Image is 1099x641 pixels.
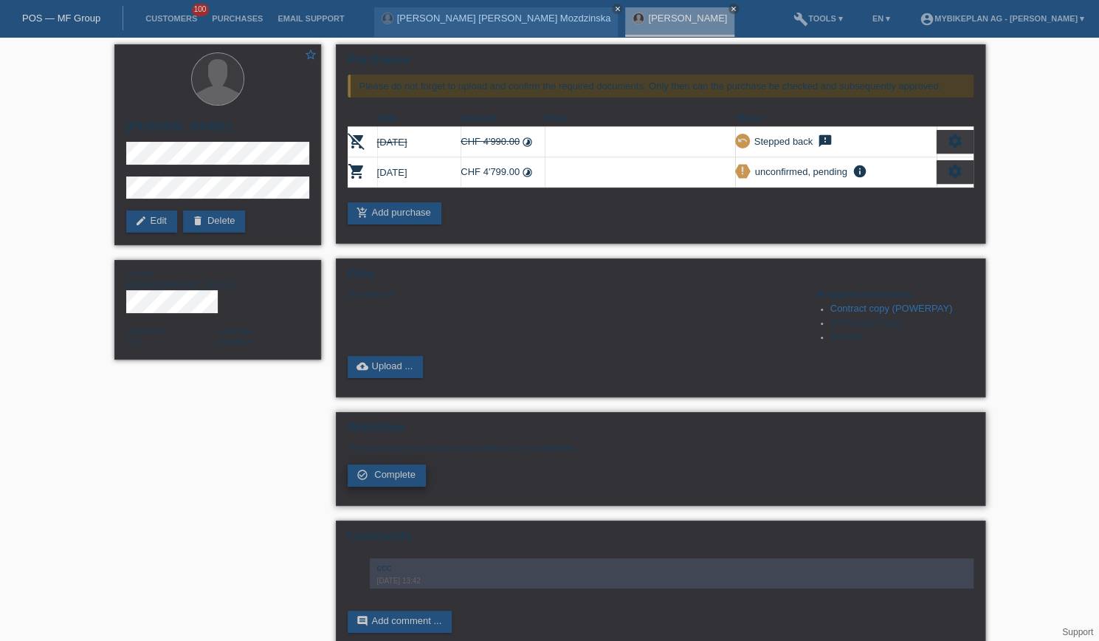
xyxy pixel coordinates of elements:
[218,326,254,335] span: Language
[126,326,164,335] span: Nationality
[728,4,739,14] a: close
[377,577,966,585] div: [DATE] 13:42
[348,442,974,453] p: The purchase is still open and needs to be completed.
[348,611,452,633] a: commentAdd comment ...
[304,48,317,64] a: star_border
[786,14,850,23] a: buildTools ▾
[348,132,365,150] i: POSP00026414
[135,215,147,227] i: edit
[126,268,218,290] div: [DEMOGRAPHIC_DATA]
[348,356,424,378] a: cloud_uploadUpload ...
[348,465,426,487] a: check_circle_outline Complete
[356,207,368,219] i: add_shopping_cart
[348,202,441,224] a: add_shopping_cartAdd purchase
[126,120,309,142] h2: [PERSON_NAME]
[304,48,317,61] i: star_border
[830,303,953,314] a: Contract copy (POWERPAY)
[522,137,533,148] i: Instalments (36 instalments)
[356,360,368,372] i: cloud_upload
[192,215,204,227] i: delete
[218,336,253,347] span: Deutsch
[751,164,847,179] div: unconfirmed, pending
[356,469,368,481] i: check_circle_outline
[204,14,270,23] a: Purchases
[461,127,545,157] td: CHF 4'990.00
[851,164,869,179] i: info
[730,5,737,13] i: close
[22,13,100,24] a: POS — MF Group
[461,109,545,127] th: Amount
[750,134,813,149] div: Stepped back
[348,162,365,180] i: POSP00026496
[461,157,545,188] td: CHF 4'799.00
[374,469,416,480] span: Complete
[397,13,611,24] a: [PERSON_NAME] [PERSON_NAME] Mozdzinska
[348,267,974,289] h2: Files
[348,420,974,442] h2: Workflow
[138,14,204,23] a: Customers
[735,109,937,127] th: Status
[348,52,974,75] h2: Purchases
[356,615,368,627] i: comment
[545,109,735,127] th: Note
[377,157,461,188] td: [DATE]
[126,270,154,278] span: Gender
[348,289,799,300] div: No files yet
[830,331,974,345] li: Receipt
[613,5,621,13] i: close
[348,75,974,97] div: Please do not forget to upload and confirm the required documents. Only then can the purchase be ...
[270,14,351,23] a: Email Support
[947,163,963,179] i: settings
[830,317,974,331] li: ID/Passport copy
[126,336,140,347] span: Switzerland
[816,134,834,148] i: feedback
[522,167,533,178] i: Instalments (36 instalments)
[612,4,622,14] a: close
[648,13,727,24] a: [PERSON_NAME]
[793,12,808,27] i: build
[183,210,246,233] a: deleteDelete
[865,14,898,23] a: EN ▾
[377,109,461,127] th: Date
[192,4,210,16] span: 100
[817,289,974,300] h4: Required documents
[947,133,963,149] i: settings
[377,127,461,157] td: [DATE]
[377,562,966,573] div: ccc
[348,529,974,551] h2: Comments
[126,210,177,233] a: editEdit
[920,12,934,27] i: account_circle
[912,14,1092,23] a: account_circleMybikeplan AG - [PERSON_NAME] ▾
[737,135,748,145] i: undo
[1062,627,1093,637] a: Support
[737,165,748,176] i: priority_high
